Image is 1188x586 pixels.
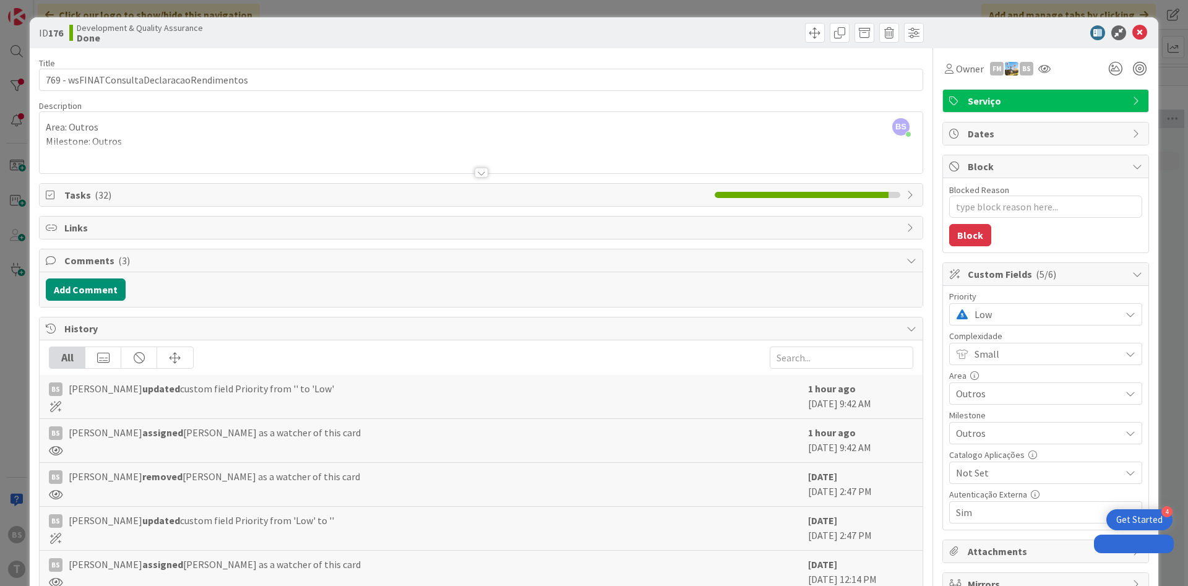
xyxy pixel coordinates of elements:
b: 1 hour ago [808,382,856,395]
button: Add Comment [46,278,126,301]
div: 4 [1161,506,1173,517]
span: Outros [956,424,1114,442]
span: [PERSON_NAME] custom field Priority from '' to 'Low' [69,381,334,396]
span: ( 5/6 ) [1036,268,1056,280]
div: BS [49,382,62,396]
span: ID [39,25,63,40]
b: updated [142,514,180,527]
div: Milestone [949,411,1142,420]
img: DG [1005,62,1018,75]
div: [DATE] 2:47 PM [808,469,913,500]
p: Area: Outros [46,120,916,134]
span: Serviço [968,93,1126,108]
input: Search... [770,347,913,369]
div: All [49,347,85,368]
div: Area [949,371,1142,380]
div: BS [49,514,62,528]
div: BS [1020,62,1033,75]
div: Get Started [1116,514,1163,526]
b: removed [142,470,183,483]
span: ( 3 ) [118,254,130,267]
span: Custom Fields [968,267,1126,282]
span: Comments [64,253,900,268]
div: [DATE] 2:47 PM [808,513,913,544]
span: Small [975,345,1114,363]
span: Dates [968,126,1126,141]
b: [DATE] [808,514,837,527]
b: 1 hour ago [808,426,856,439]
b: [DATE] [808,470,837,483]
span: Development & Quality Assurance [77,23,203,33]
b: updated [142,382,180,395]
span: Block [968,159,1126,174]
p: Milestone: Outros [46,134,916,149]
div: Autenticação Externa [949,490,1142,499]
span: History [64,321,900,336]
span: [PERSON_NAME] [PERSON_NAME] as a watcher of this card [69,425,361,440]
div: BS [49,558,62,572]
span: Links [64,220,900,235]
span: Owner [956,61,984,76]
span: ( 32 ) [95,189,111,201]
label: Blocked Reason [949,184,1009,196]
div: FM [990,62,1004,75]
span: Description [39,100,82,111]
b: 176 [48,27,63,39]
span: [PERSON_NAME] [PERSON_NAME] as a watcher of this card [69,557,361,572]
div: Open Get Started checklist, remaining modules: 4 [1106,509,1173,530]
span: [PERSON_NAME] [PERSON_NAME] as a watcher of this card [69,469,360,484]
button: Block [949,224,991,246]
span: Not Set [956,464,1114,481]
div: Complexidade [949,332,1142,340]
div: [DATE] 9:42 AM [808,425,913,456]
span: Low [975,306,1114,323]
span: Outros [956,385,1114,402]
b: assigned [142,558,183,571]
label: Title [39,58,55,69]
b: Done [77,33,203,43]
b: assigned [142,426,183,439]
input: type card name here... [39,69,923,91]
div: BS [49,426,62,440]
span: Attachments [968,544,1126,559]
div: BS [49,470,62,484]
span: Tasks [64,187,708,202]
span: BS [892,118,910,136]
b: [DATE] [808,558,837,571]
span: [PERSON_NAME] custom field Priority from 'Low' to '' [69,513,334,528]
span: Sim [956,504,1114,521]
div: Catalogo Aplicações [949,450,1142,459]
div: [DATE] 9:42 AM [808,381,913,412]
div: Priority [949,292,1142,301]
